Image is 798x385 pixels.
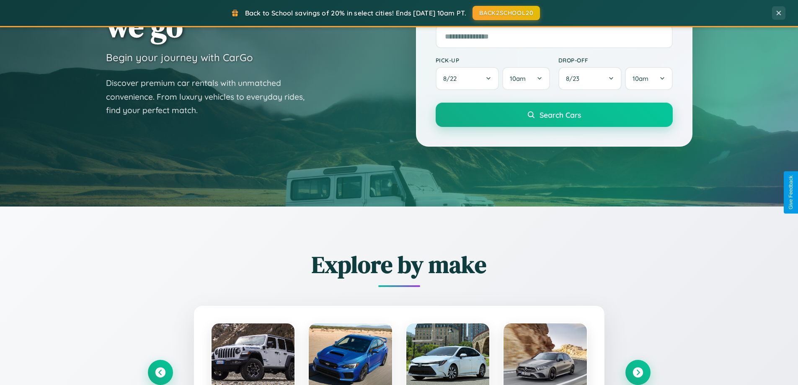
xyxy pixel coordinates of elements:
[540,110,581,119] span: Search Cars
[558,67,622,90] button: 8/23
[106,51,253,64] h3: Begin your journey with CarGo
[436,103,673,127] button: Search Cars
[510,75,526,83] span: 10am
[245,9,466,17] span: Back to School savings of 20% in select cities! Ends [DATE] 10am PT.
[502,67,550,90] button: 10am
[148,248,651,281] h2: Explore by make
[436,67,499,90] button: 8/22
[566,75,584,83] span: 8 / 23
[788,176,794,209] div: Give Feedback
[558,57,673,64] label: Drop-off
[443,75,461,83] span: 8 / 22
[436,57,550,64] label: Pick-up
[473,6,540,20] button: BACK2SCHOOL20
[633,75,648,83] span: 10am
[106,76,315,117] p: Discover premium car rentals with unmatched convenience. From luxury vehicles to everyday rides, ...
[625,67,672,90] button: 10am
